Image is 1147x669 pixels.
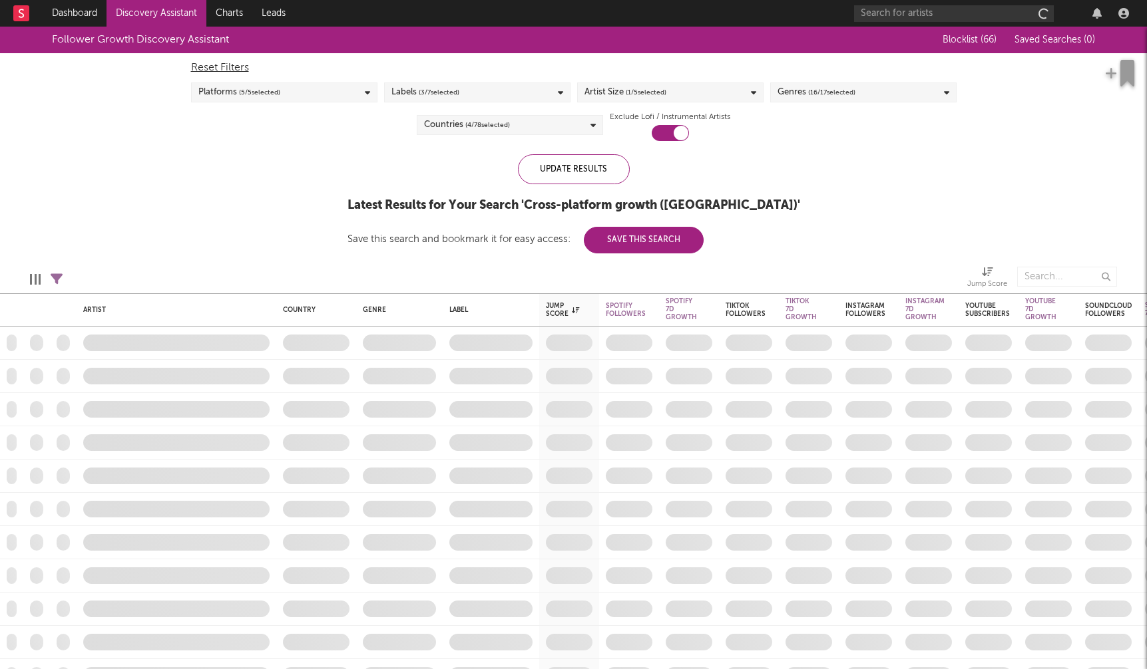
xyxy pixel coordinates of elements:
[981,35,997,45] span: ( 66 )
[786,297,817,321] div: Tiktok 7D Growth
[449,306,526,314] div: Label
[610,109,730,125] label: Exclude Lofi / Instrumental Artists
[30,260,41,299] div: Edit Columns
[967,260,1007,299] div: Jump Score
[363,306,429,314] div: Genre
[606,302,646,318] div: Spotify Followers
[546,302,579,318] div: Jump Score
[83,306,263,314] div: Artist
[239,84,280,100] span: ( 5 / 5 selected)
[965,302,1010,318] div: YouTube Subscribers
[198,84,280,100] div: Platforms
[347,198,800,213] div: Latest Results for Your Search ' Cross-platform growth ([GEOGRAPHIC_DATA]) '
[1025,297,1056,321] div: YouTube 7D Growth
[391,84,459,100] div: Labels
[1084,35,1095,45] span: ( 0 )
[52,32,229,48] div: Follower Growth Discovery Assistant
[518,154,630,184] div: Update Results
[283,306,343,314] div: Country
[1085,302,1132,318] div: Soundcloud Followers
[626,84,666,100] span: ( 1 / 5 selected)
[845,302,885,318] div: Instagram Followers
[191,60,957,76] div: Reset Filters
[347,234,704,244] div: Save this search and bookmark it for easy access:
[424,117,510,133] div: Countries
[967,277,1007,293] div: Jump Score
[51,260,63,299] div: Filters(11 filters active)
[726,302,766,318] div: Tiktok Followers
[419,84,459,100] span: ( 3 / 7 selected)
[465,117,510,133] span: ( 4 / 78 selected)
[666,297,697,321] div: Spotify 7D Growth
[854,5,1054,22] input: Search for artists
[905,297,945,321] div: Instagram 7D Growth
[1017,267,1117,287] input: Search...
[1015,35,1095,45] span: Saved Searches
[584,227,704,253] button: Save This Search
[943,35,997,45] span: Blocklist
[778,84,855,100] div: Genres
[1011,35,1095,45] button: Saved Searches (0)
[808,84,855,100] span: ( 16 / 17 selected)
[584,84,666,100] div: Artist Size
